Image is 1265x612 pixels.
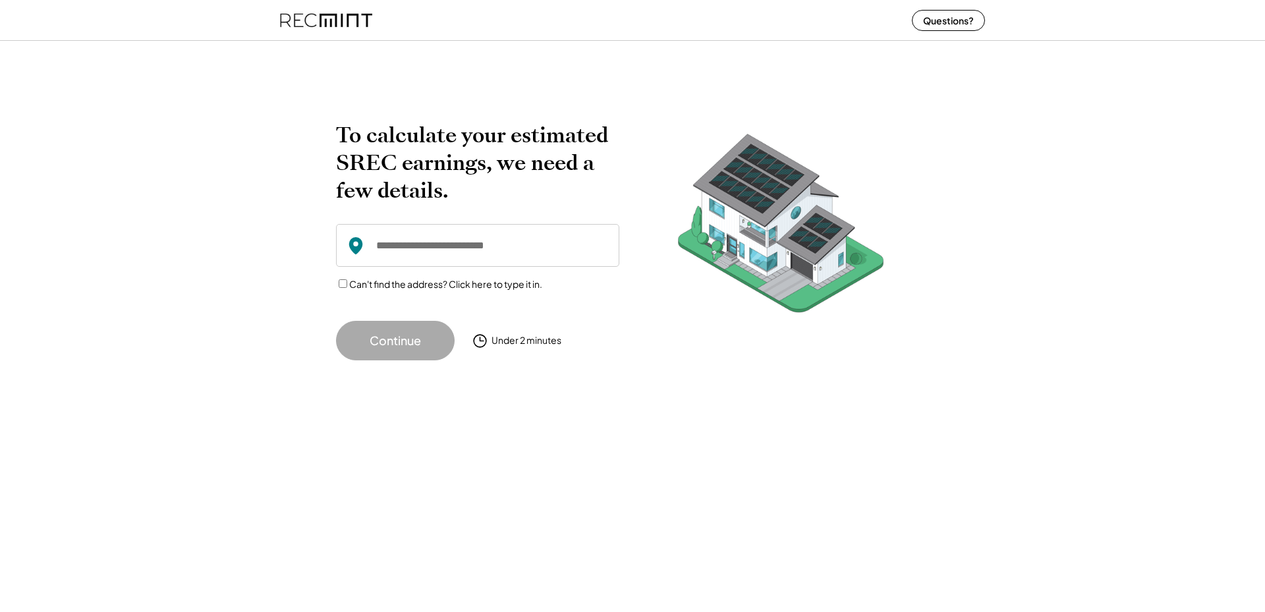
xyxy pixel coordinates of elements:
[336,321,455,360] button: Continue
[336,121,619,204] h2: To calculate your estimated SREC earnings, we need a few details.
[349,278,542,290] label: Can't find the address? Click here to type it in.
[280,3,372,38] img: recmint-logotype%403x%20%281%29.jpeg
[912,10,985,31] button: Questions?
[652,121,909,333] img: RecMintArtboard%207.png
[492,334,561,347] div: Under 2 minutes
